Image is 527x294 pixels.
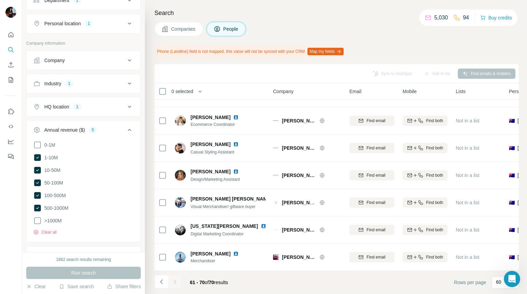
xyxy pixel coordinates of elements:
img: LinkedIn logo [233,115,239,120]
button: Employees (size)9 [27,248,140,264]
span: Ecommerce Coordinator [191,121,247,128]
span: Design/Marketing Assistant [191,177,240,182]
div: Annual revenue ($) [44,127,85,133]
img: LinkedIn logo [261,223,266,229]
button: Find both [403,197,448,208]
div: HQ location [44,103,69,110]
button: Clear all [33,229,57,235]
span: 50-100M [42,179,63,186]
button: Find both [403,143,448,153]
img: Avatar [175,115,186,126]
span: Not in a list [456,145,479,151]
span: 100-500M [42,192,66,199]
span: [PERSON_NAME] [191,114,230,121]
button: Feedback [5,150,16,163]
button: Map my fields [307,48,344,55]
p: 5,030 [434,14,448,22]
span: 🇦🇺 [509,226,515,233]
button: Industry1 [27,75,140,92]
p: Company information [26,40,141,46]
button: Find email [349,225,394,235]
div: Phone (Landline) field is not mapped, this value will not be synced with your CRM [154,46,345,57]
img: Logo of Hansen & Gretel [273,148,278,148]
button: Find email [349,170,394,180]
span: [PERSON_NAME] [PERSON_NAME] [191,195,272,202]
span: 70 [209,280,214,285]
span: Find email [366,118,385,124]
button: Buy credits [480,13,512,23]
span: Rows per page [454,279,486,286]
span: 🇦🇺 [509,199,515,206]
span: Find both [426,172,443,178]
span: Not in a list [456,118,479,123]
img: LinkedIn logo [233,169,239,174]
span: Find email [366,200,385,206]
span: 🇦🇺 [509,117,515,124]
span: [PERSON_NAME] and [PERSON_NAME] [282,226,316,233]
span: Mobile [403,88,417,95]
span: Find both [426,227,443,233]
div: 5 [89,127,97,133]
button: HQ location1 [27,99,140,115]
span: [PERSON_NAME] & Gretel [282,117,316,124]
span: Find email [366,254,385,260]
button: Save search [59,283,94,290]
div: 1862 search results remaining [56,256,111,263]
div: Personal location [44,20,81,27]
img: Logo of Pohlmans Nursery [273,254,278,260]
span: 0-1M [42,142,55,148]
img: LinkedIn logo [233,142,239,147]
button: Enrich CSV [5,59,16,71]
p: 94 [463,14,469,22]
span: [PERSON_NAME] & Gretel [282,145,316,151]
span: 61 - 70 [190,280,205,285]
button: My lists [5,74,16,86]
img: Avatar [175,197,186,208]
span: 🇦🇺 [509,172,515,179]
img: Logo of Hansen & Gretel [273,120,278,121]
button: Find email [349,252,394,262]
h4: Search [154,8,519,18]
span: Find both [426,254,443,260]
button: Search [5,44,16,56]
span: Find email [366,145,385,151]
div: Company [44,57,65,64]
span: Company [273,88,293,95]
span: of [205,280,209,285]
button: Find both [403,225,448,235]
img: Avatar [5,7,16,18]
img: Logo of Angus and Celeste [273,227,278,233]
span: Email [349,88,361,95]
span: Not in a list [456,254,479,260]
button: Dashboard [5,135,16,148]
span: [PERSON_NAME] & Gretel [282,172,316,179]
img: Logo of Diaco's Garden Nursery [273,200,278,205]
span: Casual Styling Assistant [191,150,234,155]
img: Avatar [175,224,186,235]
span: 🇦🇺 [509,254,515,261]
span: Companies [171,26,196,32]
button: Quick start [5,29,16,41]
span: [PERSON_NAME] Garden Nursery [282,200,359,205]
iframe: Intercom live chat [504,271,520,287]
span: 10-50M [42,167,60,174]
span: Digital Marketing Coordinator [191,232,243,236]
button: Find email [349,116,394,126]
button: Personal location1 [27,15,140,32]
div: 1 [73,104,81,110]
span: results [190,280,228,285]
img: Avatar [175,143,186,153]
span: Find both [426,145,443,151]
div: 1 [85,20,93,27]
img: LinkedIn logo [233,251,239,256]
span: Lists [456,88,466,95]
img: Avatar [175,252,186,263]
button: Find email [349,143,394,153]
button: Use Surfe on LinkedIn [5,105,16,118]
button: Clear [26,283,46,290]
button: Company [27,52,140,69]
span: [PERSON_NAME] Nursery [282,254,316,261]
div: Industry [44,80,61,87]
span: >1000M [42,217,62,224]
